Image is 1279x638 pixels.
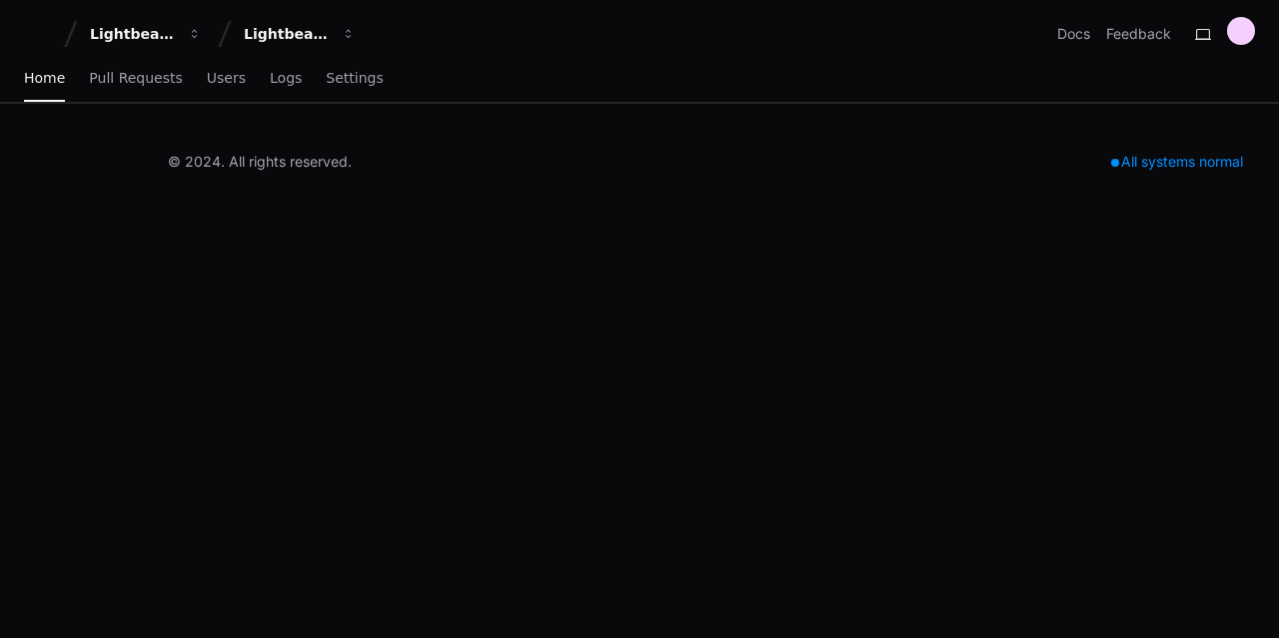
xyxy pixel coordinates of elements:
div: All systems normal [1099,148,1255,176]
a: Logs [270,56,302,102]
button: Lightbeam Health Solutions [236,16,364,52]
span: Logs [270,72,302,84]
a: Settings [326,56,383,102]
button: Feedback [1106,24,1171,44]
a: Docs [1057,24,1090,44]
a: Users [207,56,246,102]
div: Lightbeam Health [90,24,176,44]
a: Home [24,56,65,102]
a: Pull Requests [89,56,182,102]
div: Lightbeam Health Solutions [244,24,330,44]
span: Users [207,72,246,84]
span: Pull Requests [89,72,182,84]
span: Home [24,72,65,84]
button: Lightbeam Health [82,16,210,52]
div: © 2024. All rights reserved. [168,152,352,172]
span: Settings [326,72,383,84]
